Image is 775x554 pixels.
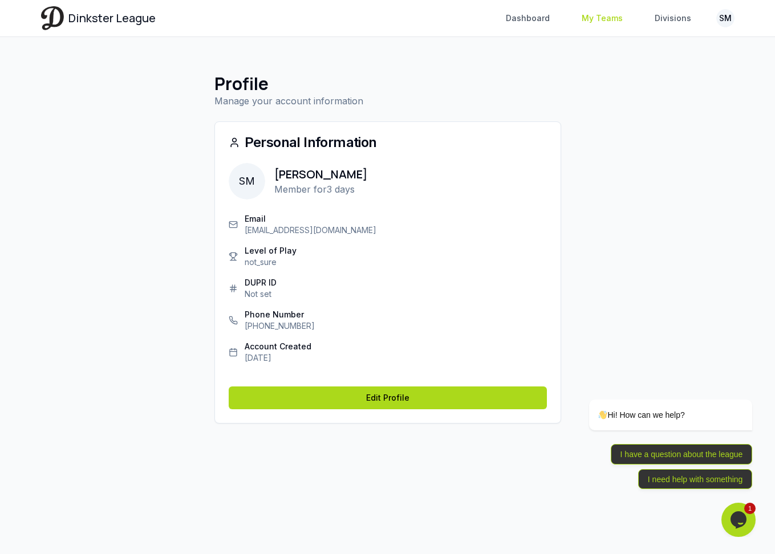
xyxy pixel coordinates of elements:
[245,288,277,300] p: Not set
[245,245,297,256] p: Level of Play
[274,182,367,196] p: Member for 3 days
[245,225,376,236] p: [EMAIL_ADDRESS][DOMAIN_NAME]
[41,6,156,30] a: Dinkster League
[245,277,277,288] p: DUPR ID
[499,8,557,28] a: Dashboard
[648,8,698,28] a: Divisions
[68,10,156,26] span: Dinkster League
[721,503,758,537] iframe: chat widget
[229,163,265,199] span: SM
[229,386,547,409] a: Edit Profile
[245,341,311,352] p: Account Created
[214,74,561,94] h1: Profile
[245,309,315,320] p: Phone Number
[274,166,367,182] h2: [PERSON_NAME]
[214,94,561,108] p: Manage your account information
[553,296,758,497] iframe: chat widget
[245,213,376,225] p: Email
[41,6,64,30] img: Dinkster
[716,9,735,27] button: SM
[575,8,630,28] a: My Teams
[245,320,315,332] p: [PHONE_NUMBER]
[229,136,547,149] div: Personal Information
[245,352,311,364] p: [DATE]
[245,256,297,268] p: not_sure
